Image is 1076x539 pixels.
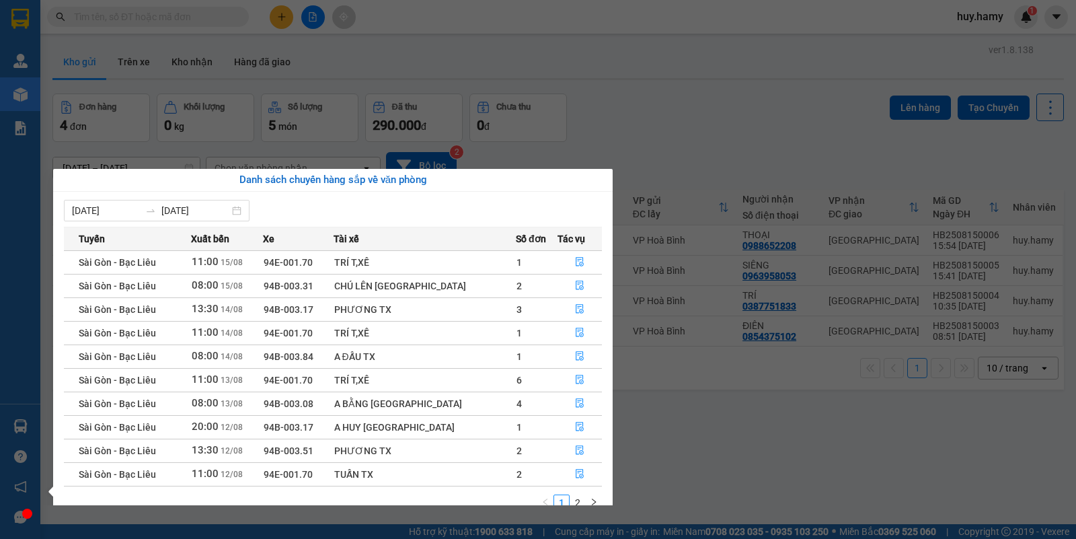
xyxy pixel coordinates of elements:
span: 94E-001.70 [264,375,313,386]
span: 94B-003.51 [264,445,313,456]
span: 08:00 [192,279,219,291]
span: 13:30 [192,444,219,456]
span: 12/08 [221,423,243,432]
span: 11:00 [192,373,219,386]
span: Tài xế [334,231,359,246]
span: 13:30 [192,303,219,315]
span: Tuyến [79,231,105,246]
span: Xuất bến [191,231,229,246]
span: 94E-001.70 [264,328,313,338]
span: Xe [263,231,274,246]
div: A BẰNG [GEOGRAPHIC_DATA] [334,396,515,411]
li: 995 [PERSON_NAME] [6,30,256,46]
span: file-done [575,422,584,433]
span: 3 [516,304,522,315]
span: 6 [516,375,522,386]
a: 1 [554,495,569,510]
button: file-done [558,393,601,415]
li: 1 [553,495,570,511]
span: file-done [575,375,584,386]
span: 1 [516,257,522,268]
li: Previous Page [537,495,553,511]
span: 2 [516,445,522,456]
span: Sài Gòn - Bạc Liêu [79,304,156,315]
button: right [586,495,602,511]
input: Từ ngày [72,203,140,218]
span: 4 [516,398,522,409]
span: Sài Gòn - Bạc Liêu [79,257,156,268]
span: Tác vụ [558,231,585,246]
span: 08:00 [192,350,219,362]
button: file-done [558,322,601,344]
button: file-done [558,464,601,485]
span: 2 [516,469,522,480]
span: 14/08 [221,328,243,338]
input: Đến ngày [161,203,229,218]
div: A ĐẤU TX [334,349,515,364]
span: Sài Gòn - Bạc Liêu [79,445,156,456]
span: 11:00 [192,468,219,480]
span: file-done [575,398,584,409]
span: 94B-003.08 [264,398,313,409]
span: file-done [575,281,584,291]
span: Số đơn [516,231,546,246]
span: 94B-003.17 [264,304,313,315]
span: 11:00 [192,326,219,338]
li: 0946 508 595 [6,46,256,63]
span: 12/08 [221,470,243,479]
span: right [590,498,598,506]
div: PHƯƠNG TX [334,302,515,317]
span: file-done [575,328,584,338]
span: 14/08 [221,305,243,314]
div: TRÍ T,XẾ [334,255,515,270]
span: 15/08 [221,258,243,267]
span: 2 [516,281,522,291]
b: GỬI : VP Hoà Bình [6,84,156,106]
span: 20:00 [192,421,219,433]
span: 1 [516,351,522,362]
div: A HUY [GEOGRAPHIC_DATA] [334,420,515,435]
button: file-done [558,275,601,297]
button: file-done [558,252,601,273]
div: PHƯƠNG TX [334,443,515,458]
span: 13/08 [221,399,243,408]
button: file-done [558,440,601,462]
span: 94B-003.84 [264,351,313,362]
span: 12/08 [221,446,243,456]
span: 94B-003.17 [264,422,313,433]
div: Danh sách chuyến hàng sắp về văn phòng [64,172,602,188]
span: swap-right [145,205,156,216]
span: Sài Gòn - Bạc Liêu [79,328,156,338]
span: file-done [575,304,584,315]
span: left [541,498,549,506]
b: Nhà Xe Hà My [77,9,179,26]
a: 2 [570,495,585,510]
span: 94B-003.31 [264,281,313,291]
span: 08:00 [192,397,219,409]
div: TRÍ T,XẾ [334,373,515,388]
span: Sài Gòn - Bạc Liêu [79,351,156,362]
span: Sài Gòn - Bạc Liêu [79,398,156,409]
span: 14/08 [221,352,243,361]
li: Next Page [586,495,602,511]
span: file-done [575,445,584,456]
div: CHÚ LÊN [GEOGRAPHIC_DATA] [334,279,515,293]
span: 94E-001.70 [264,469,313,480]
button: file-done [558,346,601,367]
span: Sài Gòn - Bạc Liêu [79,281,156,291]
span: Sài Gòn - Bạc Liêu [79,469,156,480]
button: file-done [558,417,601,438]
span: 11:00 [192,256,219,268]
button: file-done [558,299,601,320]
span: Sài Gòn - Bạc Liêu [79,375,156,386]
span: Sài Gòn - Bạc Liêu [79,422,156,433]
span: 1 [516,328,522,338]
span: 94E-001.70 [264,257,313,268]
button: left [537,495,553,511]
span: file-done [575,351,584,362]
span: file-done [575,469,584,480]
span: file-done [575,257,584,268]
span: 13/08 [221,375,243,385]
span: to [145,205,156,216]
span: phone [77,49,88,60]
